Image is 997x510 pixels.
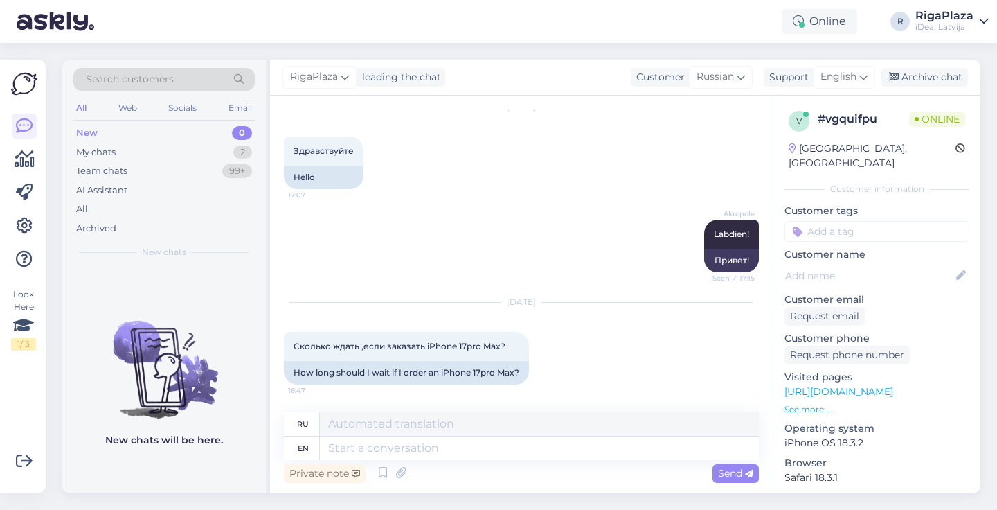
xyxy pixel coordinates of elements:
div: New [76,126,98,140]
span: Здравствуйте [294,146,354,156]
span: English [820,69,856,85]
span: Akropole [703,209,755,219]
span: Online [909,112,965,127]
div: [DATE] [284,296,759,308]
div: All [76,202,88,216]
div: 1 / 3 [11,338,36,351]
div: 99+ [222,164,252,178]
p: Customer phone [784,331,969,346]
span: New chats [142,246,186,258]
p: Customer email [784,292,969,307]
img: No chats [62,296,266,421]
div: Archived [76,222,116,236]
div: # vgquifpu [818,111,909,127]
p: Safari 18.3.1 [784,471,969,485]
div: Customer information [784,183,969,195]
div: Private note [284,464,366,483]
div: All [73,99,89,117]
img: Askly Logo [11,71,37,97]
div: My chats [76,146,116,159]
span: Russian [697,69,734,85]
div: Socials [165,99,199,117]
div: RigaPlaza [915,10,973,21]
div: 2 [233,146,252,159]
span: v [796,116,802,126]
div: Support [764,70,809,85]
div: en [298,437,309,460]
div: Request phone number [784,346,910,364]
div: Hello [284,166,363,189]
a: RigaPlazaiDeal Latvija [915,10,989,33]
div: iDeal Latvija [915,21,973,33]
p: iPhone OS 18.3.2 [784,436,969,450]
a: [URL][DOMAIN_NAME] [784,385,893,398]
p: See more ... [784,403,969,416]
span: Send [718,467,753,480]
p: Browser [784,456,969,471]
p: Customer tags [784,204,969,218]
input: Add name [785,268,953,283]
div: How long should I wait if I order an iPhone 17pro Max? [284,361,529,385]
div: 0 [232,126,252,140]
span: Сколько ждать ,если заказать iPhone 17pro Max? [294,341,505,351]
div: AI Assistant [76,184,127,197]
p: Customer name [784,247,969,262]
p: Operating system [784,421,969,436]
span: 17:07 [288,190,340,200]
div: R [890,12,910,31]
div: Привет! [704,249,759,272]
div: Team chats [76,164,127,178]
span: Labdien! [714,229,749,239]
div: Online [782,9,857,34]
div: Customer [631,70,685,85]
input: Add a tag [784,221,969,242]
div: Look Here [11,288,36,351]
span: 16:47 [288,385,340,396]
div: Request email [784,307,865,326]
p: New chats will be here. [105,433,223,448]
div: leading the chat [357,70,441,85]
div: ru [297,412,309,436]
div: Web [116,99,140,117]
div: Email [226,99,255,117]
div: Archive chat [881,68,968,87]
div: [GEOGRAPHIC_DATA], [GEOGRAPHIC_DATA] [789,141,955,170]
span: Search customers [86,72,174,87]
span: RigaPlaza [290,69,338,85]
span: Seen ✓ 17:15 [703,273,755,283]
p: Visited pages [784,370,969,385]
